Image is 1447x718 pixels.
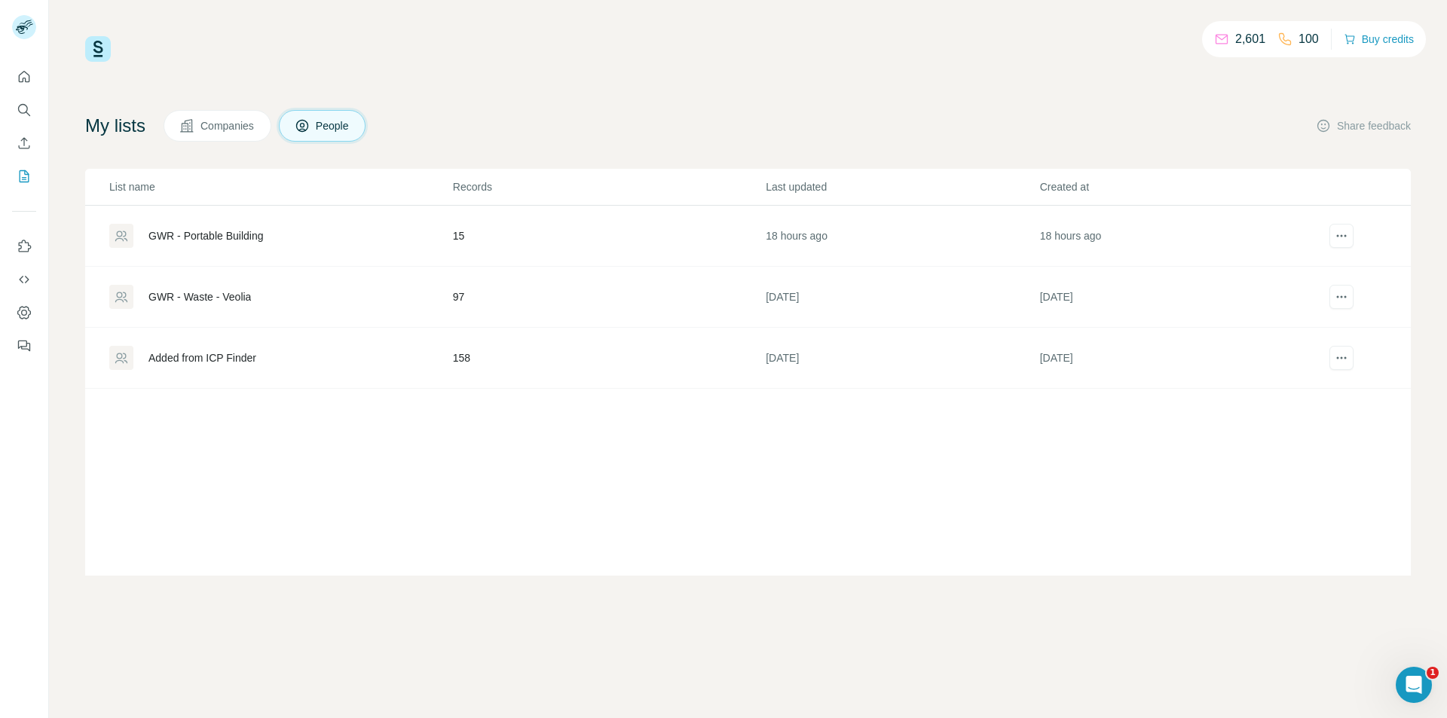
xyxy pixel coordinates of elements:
[12,63,36,90] button: Quick start
[1329,224,1354,248] button: actions
[109,179,451,194] p: List name
[200,118,255,133] span: Companies
[12,299,36,326] button: Dashboard
[1344,29,1414,50] button: Buy credits
[765,267,1039,328] td: [DATE]
[1427,667,1439,679] span: 1
[1329,346,1354,370] button: actions
[453,179,764,194] p: Records
[12,266,36,293] button: Use Surfe API
[452,206,765,267] td: 15
[12,332,36,359] button: Feedback
[452,267,765,328] td: 97
[85,36,111,62] img: Surfe Logo
[1396,667,1432,703] iframe: Intercom live chat
[1316,118,1411,133] button: Share feedback
[1329,285,1354,309] button: actions
[1039,206,1313,267] td: 18 hours ago
[765,328,1039,389] td: [DATE]
[765,206,1039,267] td: 18 hours ago
[12,233,36,260] button: Use Surfe on LinkedIn
[85,114,145,138] h4: My lists
[452,328,765,389] td: 158
[148,350,256,365] div: Added from ICP Finder
[12,130,36,157] button: Enrich CSV
[1039,267,1313,328] td: [DATE]
[12,96,36,124] button: Search
[316,118,350,133] span: People
[148,228,264,243] div: GWR - Portable Building
[1299,30,1319,48] p: 100
[1040,179,1312,194] p: Created at
[12,163,36,190] button: My lists
[1235,30,1265,48] p: 2,601
[148,289,251,304] div: GWR - Waste - Veolia
[1039,328,1313,389] td: [DATE]
[766,179,1038,194] p: Last updated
